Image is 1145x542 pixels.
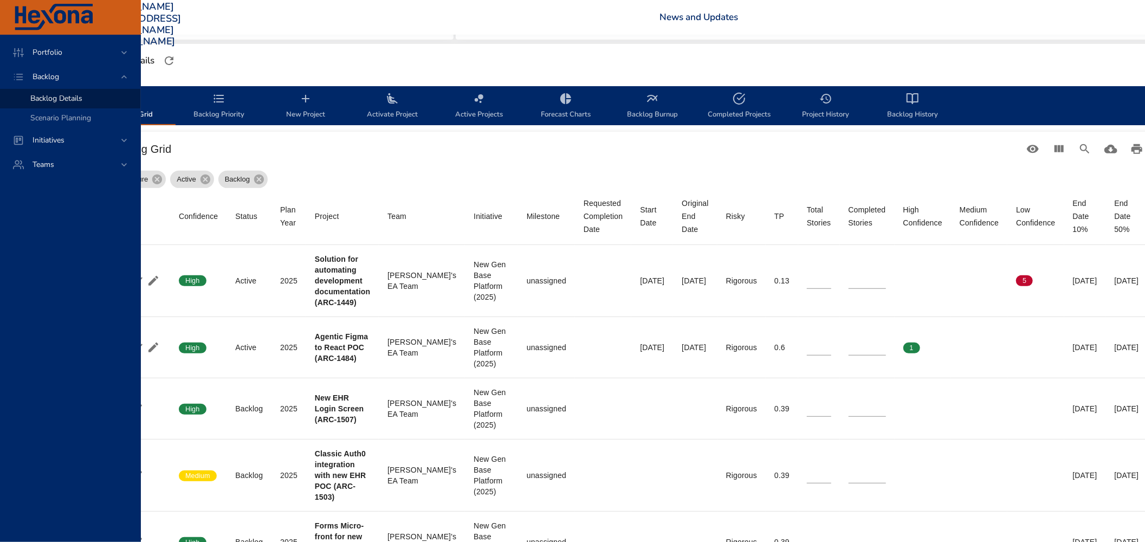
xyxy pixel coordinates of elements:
[474,454,509,497] div: New Gen Base Platform (2025)
[145,339,161,356] button: Edit Project Details
[24,47,71,57] span: Portfolio
[387,210,406,223] div: Sort
[13,4,94,31] img: Hexona
[774,470,790,481] div: 0.39
[24,135,73,145] span: Initiatives
[280,275,297,286] div: 2025
[315,255,370,307] b: Solution for automating development documentation (ARC-1449)
[726,210,757,223] span: Risky
[315,210,339,223] div: Project
[1020,136,1046,162] button: Standard Views
[1073,403,1097,414] div: [DATE]
[170,174,202,185] span: Active
[1073,470,1097,481] div: [DATE]
[960,203,999,229] div: Medium Confidence
[179,404,206,414] span: High
[179,210,218,223] span: Confidence
[584,197,623,236] div: Requested Completion Date
[218,174,256,185] span: Backlog
[280,203,297,229] div: Sort
[280,203,297,229] div: Plan Year
[474,210,502,223] div: Initiative
[280,470,297,481] div: 2025
[903,276,920,286] span: 0
[702,92,776,121] span: Completed Projects
[387,270,456,292] div: [PERSON_NAME]'s EA Team
[682,197,708,236] div: Sort
[179,471,217,481] span: Medium
[1073,342,1097,353] div: [DATE]
[387,210,456,223] span: Team
[527,470,566,481] div: unassigned
[182,92,256,121] span: Backlog Priority
[774,403,790,414] div: 0.39
[527,210,560,223] div: Milestone
[170,171,214,188] div: Active
[1016,203,1055,229] span: Low Confidence
[960,343,976,353] span: 0
[179,343,206,353] span: High
[218,171,268,188] div: Backlog
[1115,470,1139,481] div: [DATE]
[960,203,999,229] div: Sort
[1073,275,1097,286] div: [DATE]
[682,197,708,236] div: Original End Date
[1072,136,1098,162] button: Search
[849,203,886,229] div: Sort
[1016,276,1033,286] span: 5
[269,92,342,121] span: New Project
[960,276,976,286] span: 0
[387,210,406,223] div: Team
[616,92,689,121] span: Backlog Burnup
[235,275,263,286] div: Active
[529,92,603,121] span: Forecast Charts
[1115,342,1139,353] div: [DATE]
[280,403,297,414] div: 2025
[387,464,456,486] div: [PERSON_NAME]'s EA Team
[315,210,339,223] div: Sort
[527,275,566,286] div: unassigned
[640,203,664,229] div: Start Date
[1046,136,1072,162] button: View Columns
[30,113,91,123] span: Scenario Planning
[179,276,206,286] span: High
[474,326,509,369] div: New Gen Base Platform (2025)
[315,210,370,223] span: Project
[387,398,456,420] div: [PERSON_NAME]'s EA Team
[235,210,257,223] div: Status
[903,343,920,353] span: 1
[807,203,831,229] div: Sort
[849,203,886,229] span: Completed Stories
[682,275,708,286] div: [DATE]
[145,273,161,289] button: Edit Project Details
[903,203,942,229] div: High Confidence
[659,11,738,23] a: News and Updates
[774,342,790,353] div: 0.6
[161,53,177,69] button: Refresh Page
[807,203,831,229] div: Total Stories
[726,342,757,353] div: Rigorous
[235,342,263,353] div: Active
[474,210,509,223] span: Initiative
[903,203,942,229] div: Sort
[789,92,863,121] span: Project History
[640,342,664,353] div: [DATE]
[280,342,297,353] div: 2025
[24,72,68,82] span: Backlog
[108,140,1020,158] h6: Backlog Grid
[640,203,664,229] div: Sort
[527,403,566,414] div: unassigned
[355,92,429,121] span: Activate Project
[584,197,623,236] div: Sort
[474,259,509,302] div: New Gen Base Platform (2025)
[774,210,784,223] div: TP
[235,210,263,223] span: Status
[640,275,664,286] div: [DATE]
[1073,197,1097,236] div: End Date 10%
[235,210,257,223] div: Sort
